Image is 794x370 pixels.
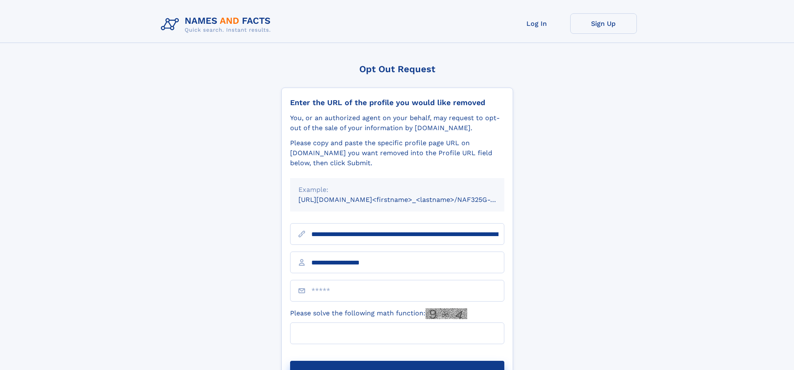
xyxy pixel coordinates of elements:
[570,13,637,34] a: Sign Up
[290,308,467,319] label: Please solve the following math function:
[281,64,513,74] div: Opt Out Request
[290,113,504,133] div: You, or an authorized agent on your behalf, may request to opt-out of the sale of your informatio...
[158,13,278,36] img: Logo Names and Facts
[298,196,520,204] small: [URL][DOMAIN_NAME]<firstname>_<lastname>/NAF325G-xxxxxxxx
[298,185,496,195] div: Example:
[290,138,504,168] div: Please copy and paste the specific profile page URL on [DOMAIN_NAME] you want removed into the Pr...
[290,98,504,107] div: Enter the URL of the profile you would like removed
[503,13,570,34] a: Log In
